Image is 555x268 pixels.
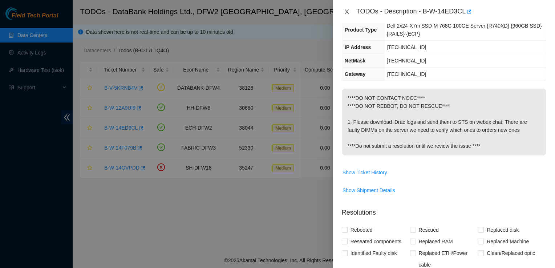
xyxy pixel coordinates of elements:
[484,247,538,259] span: Clean/Replaced optic
[484,236,532,247] span: Replaced Machine
[345,71,366,77] span: Gateway
[348,224,376,236] span: Rebooted
[345,44,371,50] span: IP Address
[342,167,388,178] button: Show Ticket History
[416,224,442,236] span: Rescued
[342,89,546,155] p: ****DO NOT CONTACT NOCC**** ****DO NOT REBBOT, DO NOT RESCUE**** 1. Please download iDrac logs an...
[345,27,377,33] span: Product Type
[343,168,387,176] span: Show Ticket History
[387,58,426,64] span: [TECHNICAL_ID]
[387,44,426,50] span: [TECHNICAL_ID]
[348,236,404,247] span: Reseated components
[356,6,546,17] div: TODOs - Description - B-W-14ED3CL
[345,58,366,64] span: NetMask
[342,8,352,15] button: Close
[484,224,522,236] span: Replaced disk
[344,9,350,15] span: close
[416,236,456,247] span: Replaced RAM
[387,71,426,77] span: [TECHNICAL_ID]
[343,186,395,194] span: Show Shipment Details
[342,202,546,218] p: Resolutions
[342,184,396,196] button: Show Shipment Details
[348,247,400,259] span: Identified Faulty disk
